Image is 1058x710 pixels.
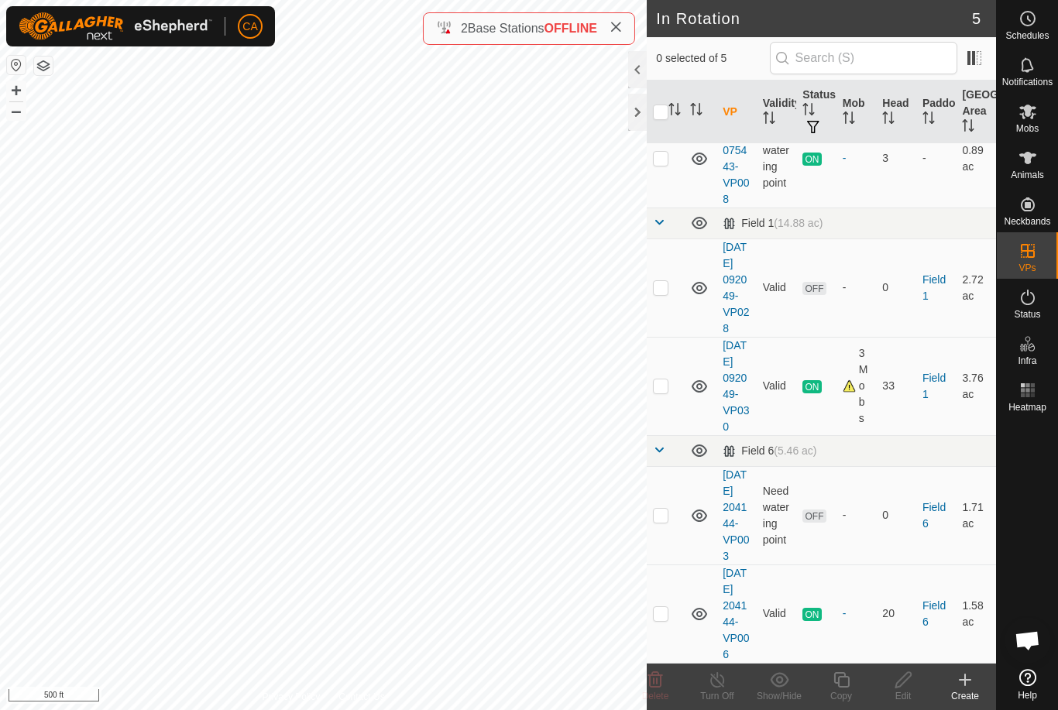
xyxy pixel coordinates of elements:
span: 0 selected of 5 [656,50,769,67]
p-sorticon: Activate to sort [882,114,895,126]
th: Mob [836,81,877,144]
span: (14.88 ac) [774,217,823,229]
span: Neckbands [1004,217,1050,226]
th: Status [796,81,836,144]
button: Reset Map [7,56,26,74]
h2: In Rotation [656,9,972,28]
th: Validity [757,81,797,144]
td: Need watering point [757,109,797,208]
td: 0 [876,466,916,564]
div: Edit [872,689,934,703]
a: [DATE] 092049-VP028 [723,241,749,334]
span: OFFLINE [544,22,597,35]
div: Field 6 [723,444,816,458]
p-sorticon: Activate to sort [962,122,974,134]
th: Paddock [916,81,957,144]
span: ON [802,153,821,166]
span: ON [802,608,821,621]
span: 2 [461,22,468,35]
td: 33 [876,337,916,435]
div: 3 Mobs [843,345,871,427]
span: Mobs [1016,124,1039,133]
span: Heatmap [1008,403,1046,412]
p-sorticon: Activate to sort [668,105,681,118]
span: (5.46 ac) [774,444,816,457]
input: Search (S) [770,42,957,74]
button: Map Layers [34,57,53,75]
div: - [843,507,871,523]
span: Delete [642,691,669,701]
img: Gallagher Logo [19,12,212,40]
td: 1.58 ac [956,564,996,663]
a: Contact Us [338,690,384,704]
a: Open chat [1005,617,1051,664]
td: Need watering point [757,466,797,564]
span: VPs [1018,263,1036,273]
span: Help [1018,691,1037,700]
th: [GEOGRAPHIC_DATA] Area [956,81,996,144]
td: 1.71 ac [956,466,996,564]
a: [DATE] 204144-VP006 [723,567,749,660]
a: Field 6 [922,501,946,530]
td: - [916,109,957,208]
div: - [843,280,871,296]
p-sorticon: Activate to sort [690,105,702,118]
a: [DATE] 204144-VP003 [723,468,749,562]
span: OFF [802,282,826,295]
td: 3.76 ac [956,337,996,435]
p-sorticon: Activate to sort [763,114,775,126]
a: Field 6 [922,599,946,628]
div: Show/Hide [748,689,810,703]
td: Valid [757,238,797,337]
p-sorticon: Activate to sort [802,105,815,118]
span: CA [242,19,257,35]
th: Head [876,81,916,144]
a: Help [997,663,1058,706]
div: Turn Off [686,689,748,703]
span: Status [1014,310,1040,319]
a: [DATE] 092049-VP030 [723,339,749,433]
span: Infra [1018,356,1036,365]
div: - [843,150,871,166]
span: Base Stations [468,22,544,35]
a: Field 1 [922,273,946,302]
button: – [7,101,26,120]
p-sorticon: Activate to sort [843,114,855,126]
a: Field 1 [922,372,946,400]
td: 2.72 ac [956,238,996,337]
span: Schedules [1005,31,1049,40]
td: Valid [757,564,797,663]
p-sorticon: Activate to sort [922,114,935,126]
div: Create [934,689,996,703]
span: Animals [1011,170,1044,180]
span: OFF [802,509,826,523]
td: 0 [876,238,916,337]
div: - [843,605,871,622]
td: 3 [876,109,916,208]
div: Field 1 [723,217,823,230]
span: 5 [972,7,981,30]
td: 20 [876,564,916,663]
span: Notifications [1002,77,1053,87]
a: Privacy Policy [263,690,321,704]
span: ON [802,380,821,393]
td: 0.89 ac [956,109,996,208]
td: Valid [757,337,797,435]
th: VP [716,81,757,144]
a: [DATE] 075443-VP008 [723,111,749,205]
div: Copy [810,689,872,703]
button: + [7,81,26,100]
